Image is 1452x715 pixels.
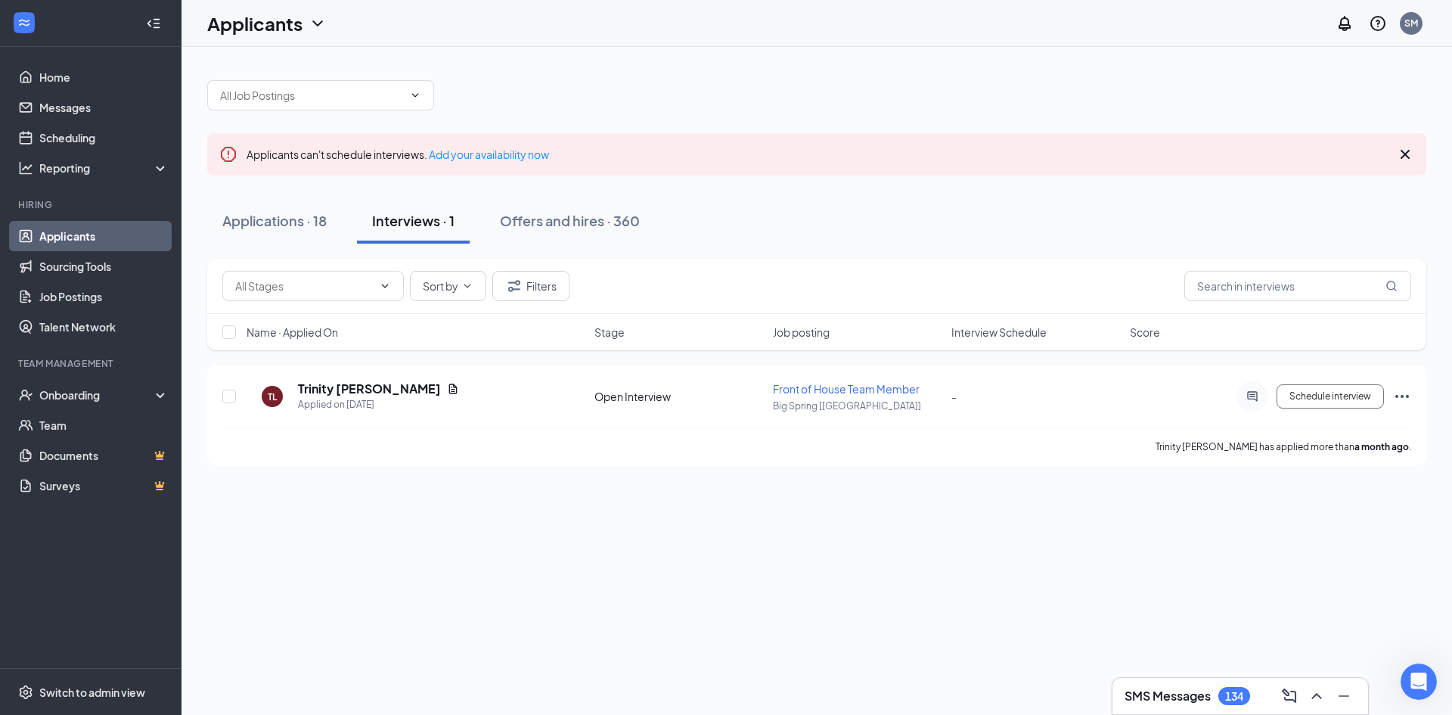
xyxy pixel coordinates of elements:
[39,160,169,176] div: Reporting
[39,410,169,440] a: Team
[492,271,569,301] button: Filter Filters
[1308,687,1326,705] svg: ChevronUp
[447,383,459,395] svg: Document
[1289,391,1371,402] span: Schedule interview
[461,280,473,292] svg: ChevronDown
[18,160,33,176] svg: Analysis
[1332,684,1356,708] button: Minimize
[1277,684,1302,708] button: ComposeMessage
[207,11,302,36] h1: Applicants
[1184,271,1411,301] input: Search in interviews
[17,15,32,30] svg: WorkstreamLogo
[18,198,166,211] div: Hiring
[505,277,523,295] svg: Filter
[222,211,327,230] div: Applications · 18
[1125,688,1211,704] h3: SMS Messages
[951,325,1047,340] span: Interview Schedule
[39,471,169,501] a: SurveysCrown
[39,281,169,312] a: Job Postings
[372,211,455,230] div: Interviews · 1
[1393,387,1411,406] svg: Ellipses
[423,281,458,291] span: Sort by
[220,87,403,104] input: All Job Postings
[500,211,640,230] div: Offers and hires · 360
[1396,145,1414,163] svg: Cross
[1354,441,1409,452] b: a month ago
[39,92,169,123] a: Messages
[39,221,169,251] a: Applicants
[594,325,625,340] span: Stage
[1243,390,1261,403] svg: ActiveChat
[298,381,441,397] h5: Trinity [PERSON_NAME]
[1336,14,1354,33] svg: Notifications
[39,312,169,342] a: Talent Network
[268,390,277,403] div: TL
[1280,687,1298,705] svg: ComposeMessage
[235,278,373,294] input: All Stages
[773,382,920,396] span: Front of House Team Member
[410,271,486,301] button: Sort byChevronDown
[309,14,327,33] svg: ChevronDown
[39,685,145,700] div: Switch to admin view
[773,325,830,340] span: Job posting
[1369,14,1387,33] svg: QuestionInfo
[1225,690,1243,703] div: 134
[429,148,549,161] a: Add your availability now
[1385,280,1398,292] svg: MagnifyingGlass
[951,390,957,403] span: -
[1277,384,1384,409] button: Schedule interview
[1305,684,1329,708] button: ChevronUp
[1156,440,1411,453] p: Trinity [PERSON_NAME] has applied more than .
[39,62,169,92] a: Home
[1130,325,1160,340] span: Score
[18,387,33,403] svg: UserCheck
[39,387,156,403] div: Onboarding
[594,389,764,404] div: Open Interview
[18,685,33,700] svg: Settings
[247,148,549,161] span: Applicants can't schedule interviews.
[379,280,391,292] svg: ChevronDown
[1404,17,1418,30] div: SM
[39,251,169,281] a: Sourcing Tools
[409,89,421,101] svg: ChevronDown
[247,325,338,340] span: Name · Applied On
[39,123,169,153] a: Scheduling
[1335,687,1353,705] svg: Minimize
[773,399,942,412] p: Big Spring [[GEOGRAPHIC_DATA]]
[18,357,166,370] div: Team Management
[39,440,169,471] a: DocumentsCrown
[219,145,237,163] svg: Error
[146,16,161,31] svg: Collapse
[1401,664,1437,700] iframe: Intercom live chat
[298,397,459,412] div: Applied on [DATE]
